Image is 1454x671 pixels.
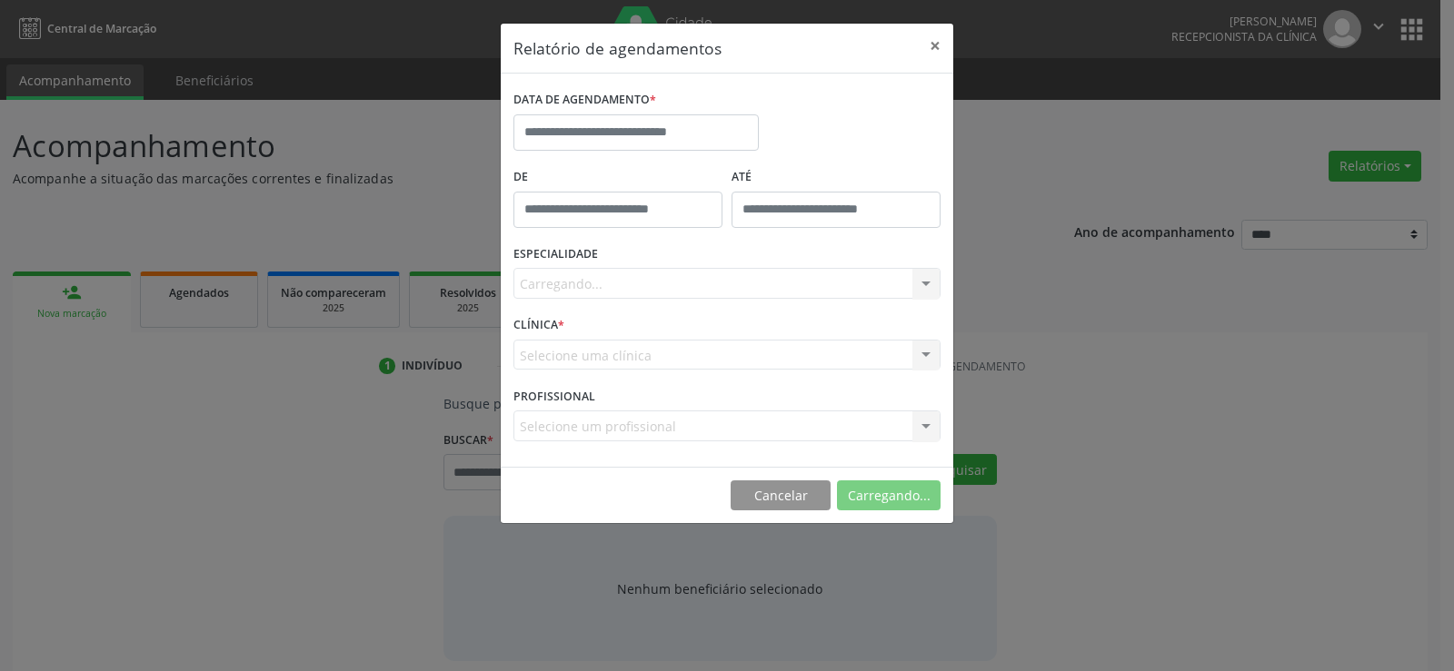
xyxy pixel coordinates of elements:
label: DATA DE AGENDAMENTO [513,86,656,114]
button: Cancelar [731,480,831,511]
label: PROFISSIONAL [513,382,595,410]
label: CLÍNICA [513,311,564,340]
button: Close [917,24,953,68]
label: ATÉ [732,163,941,192]
label: ESPECIALIDADE [513,241,598,269]
button: Carregando... [837,480,941,511]
label: De [513,163,722,192]
h5: Relatório de agendamentos [513,36,722,60]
